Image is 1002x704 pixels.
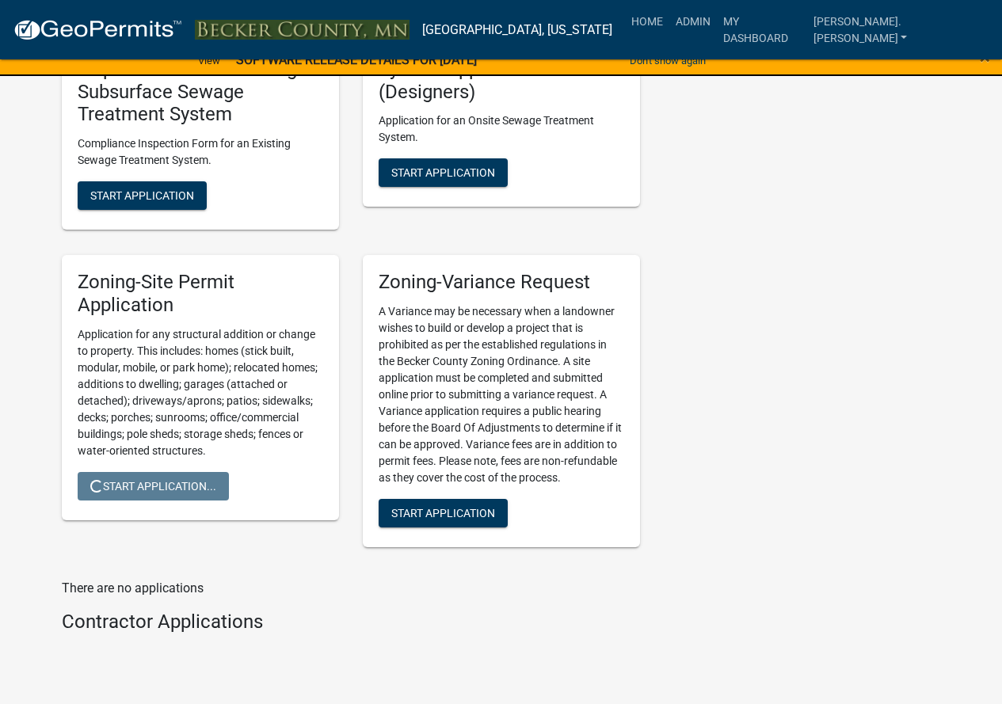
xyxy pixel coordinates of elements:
a: My Dashboard [717,6,807,53]
a: Admin [669,6,717,36]
h5: Zoning-Site Permit Application [78,271,323,317]
button: Start Application [379,158,508,187]
img: Becker County, Minnesota [195,20,410,40]
button: Start Application [379,499,508,527]
span: Start Application [391,166,495,179]
button: Close [980,48,990,67]
button: Start Application [78,181,207,210]
button: Start Application... [78,472,229,500]
p: Compliance Inspection Form for an Existing Sewage Treatment System. [78,135,323,169]
button: Don't show again [623,48,712,74]
a: [GEOGRAPHIC_DATA], [US_STATE] [422,17,612,44]
span: Start Application [391,507,495,519]
p: A Variance may be necessary when a landowner wishes to build or develop a project that is prohibi... [379,303,624,486]
p: There are no applications [62,579,640,598]
a: [PERSON_NAME].[PERSON_NAME] [807,6,989,53]
h4: Contractor Applications [62,611,640,634]
a: Home [625,6,669,36]
a: View [192,48,227,74]
wm-workflow-list-section: Contractor Applications [62,611,640,640]
span: Start Application... [90,479,216,492]
p: Application for an Onsite Sewage Treatment System. [379,112,624,146]
p: Application for any structural addition or change to property. This includes: homes (stick built,... [78,326,323,459]
h5: Zoning-Variance Request [379,271,624,294]
span: Start Application [90,189,194,202]
strong: SOFTWARE RELEASE DETAILS FOR [DATE] [236,52,477,67]
h5: Zoning-Septic: Compliance Inspection Form - Existing Subsurface Sewage Treatment System [78,35,323,126]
